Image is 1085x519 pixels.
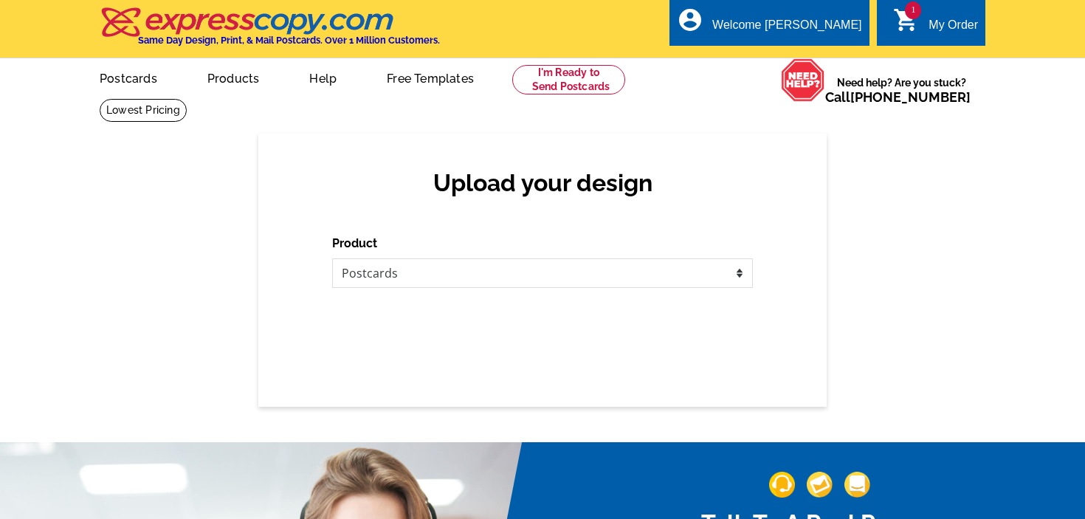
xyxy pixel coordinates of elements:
[677,7,703,33] i: account_circle
[893,7,920,33] i: shopping_cart
[332,235,377,252] label: Product
[929,18,978,39] div: My Order
[781,58,825,102] img: help
[138,35,440,46] h4: Same Day Design, Print, & Mail Postcards. Over 1 Million Customers.
[850,89,971,105] a: [PHONE_NUMBER]
[184,60,283,94] a: Products
[769,472,795,498] img: support-img-1.png
[76,60,181,94] a: Postcards
[844,472,870,498] img: support-img-3_1.png
[905,1,921,19] span: 1
[893,16,978,35] a: 1 shopping_cart My Order
[807,472,833,498] img: support-img-2.png
[825,75,978,105] span: Need help? Are you stuck?
[825,89,971,105] span: Call
[286,60,360,94] a: Help
[363,60,497,94] a: Free Templates
[712,18,861,39] div: Welcome [PERSON_NAME]
[100,18,440,46] a: Same Day Design, Print, & Mail Postcards. Over 1 Million Customers.
[347,169,738,197] h2: Upload your design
